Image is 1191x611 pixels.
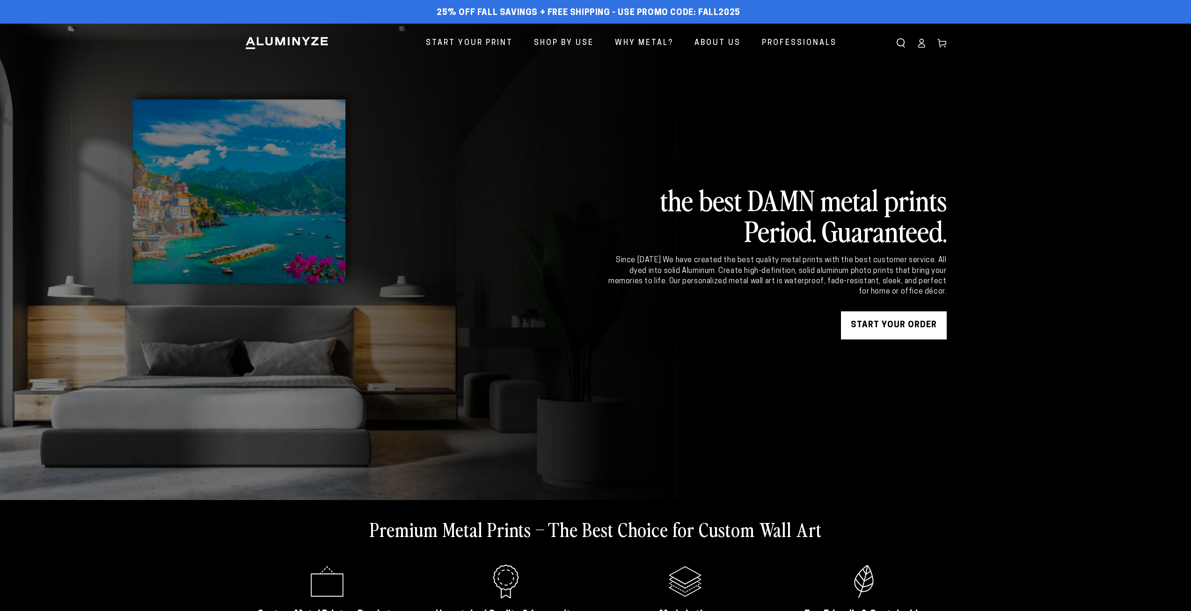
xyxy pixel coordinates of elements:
span: About Us [694,37,741,50]
span: 25% off FALL Savings + Free Shipping - Use Promo Code: FALL2025 [437,8,740,18]
span: Start Your Print [426,37,513,50]
a: START YOUR Order [841,311,947,339]
h2: the best DAMN metal prints Period. Guaranteed. [607,184,947,246]
summary: Search our site [891,33,911,53]
a: Start Your Print [419,31,520,56]
a: Professionals [755,31,844,56]
a: Shop By Use [527,31,601,56]
span: Shop By Use [534,37,594,50]
img: Aluminyze [245,36,329,50]
div: Since [DATE] We have created the best quality metal prints with the best customer service. All dy... [607,255,947,297]
span: Why Metal? [615,37,673,50]
span: Professionals [762,37,837,50]
h2: Premium Metal Prints – The Best Choice for Custom Wall Art [370,517,822,541]
a: About Us [687,31,748,56]
a: Why Metal? [608,31,680,56]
